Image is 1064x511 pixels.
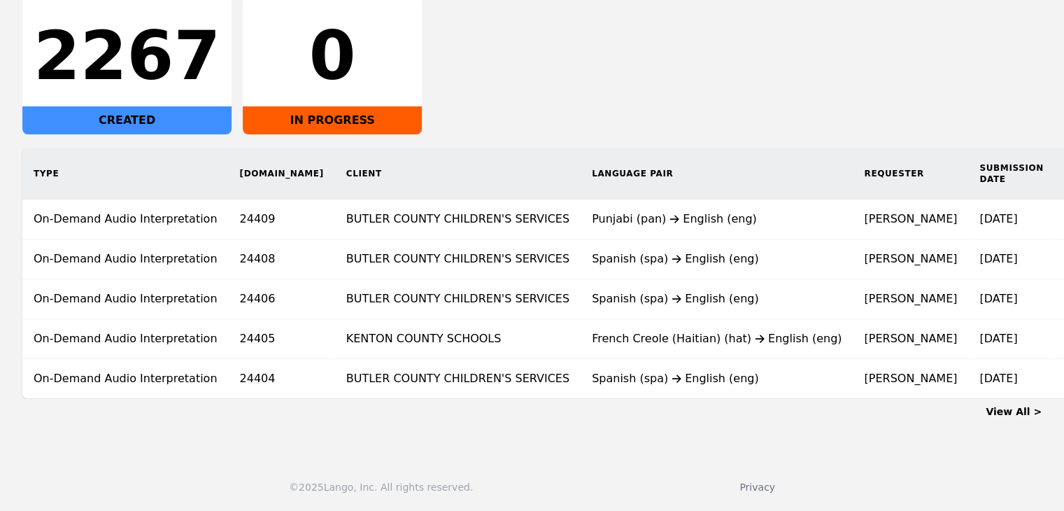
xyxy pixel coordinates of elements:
[22,106,232,134] div: CREATED
[739,482,775,493] a: Privacy
[986,406,1042,417] a: View All >
[853,319,968,359] td: [PERSON_NAME]
[335,199,581,239] td: BUTLER COUNTY CHILDREN'S SERVICES
[853,199,968,239] td: [PERSON_NAME]
[229,279,335,319] td: 24406
[22,148,229,199] th: Type
[853,359,968,399] td: [PERSON_NAME]
[979,292,1017,305] time: [DATE]
[979,372,1017,385] time: [DATE]
[592,290,842,307] div: Spanish (spa) English (eng)
[229,199,335,239] td: 24409
[581,148,853,199] th: Language Pair
[979,332,1017,345] time: [DATE]
[229,319,335,359] td: 24405
[335,359,581,399] td: BUTLER COUNTY CHILDREN'S SERVICES
[243,106,422,134] div: IN PROGRESS
[968,148,1054,199] th: Submission Date
[335,239,581,279] td: BUTLER COUNTY CHILDREN'S SERVICES
[592,211,842,227] div: Punjabi (pan) English (eng)
[592,370,842,387] div: Spanish (spa) English (eng)
[34,22,220,90] div: 2267
[229,148,335,199] th: [DOMAIN_NAME]
[22,279,229,319] td: On-Demand Audio Interpretation
[229,239,335,279] td: 24408
[289,480,473,494] div: © 2025 Lango, Inc. All rights reserved.
[335,319,581,359] td: KENTON COUNTY SCHOOLS
[335,279,581,319] td: BUTLER COUNTY CHILDREN'S SERVICES
[592,251,842,267] div: Spanish (spa) English (eng)
[22,199,229,239] td: On-Demand Audio Interpretation
[254,22,411,90] div: 0
[592,330,842,347] div: French Creole (Haitian) (hat) English (eng)
[853,148,968,199] th: Requester
[22,359,229,399] td: On-Demand Audio Interpretation
[229,359,335,399] td: 24404
[335,148,581,199] th: Client
[853,239,968,279] td: [PERSON_NAME]
[979,252,1017,265] time: [DATE]
[853,279,968,319] td: [PERSON_NAME]
[979,212,1017,225] time: [DATE]
[22,319,229,359] td: On-Demand Audio Interpretation
[22,239,229,279] td: On-Demand Audio Interpretation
